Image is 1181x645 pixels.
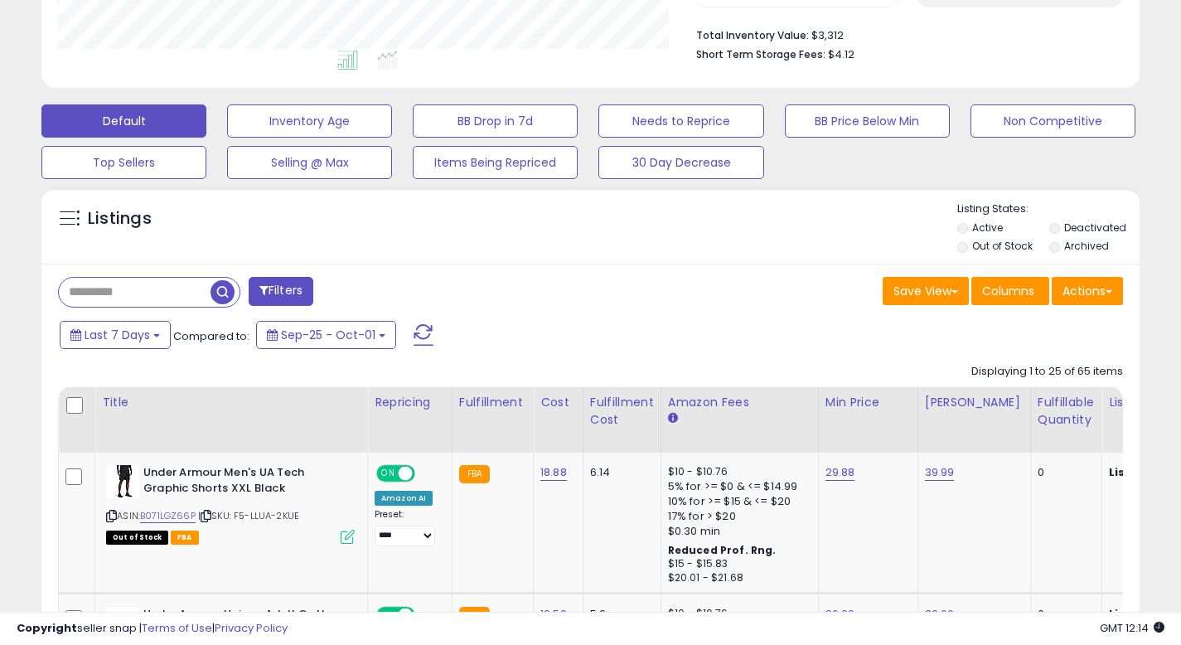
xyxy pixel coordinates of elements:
div: $20.01 - $21.68 [668,571,806,585]
b: Short Term Storage Fees: [696,47,825,61]
span: OFF [413,467,439,481]
b: Total Inventory Value: [696,28,809,42]
p: Listing States: [957,201,1140,217]
button: Columns [971,277,1049,305]
button: Inventory Age [227,104,392,138]
label: Out of Stock [972,239,1033,253]
h5: Listings [88,207,152,230]
a: Privacy Policy [215,620,288,636]
div: ASIN: [106,465,355,542]
div: [PERSON_NAME] [925,394,1024,411]
span: 2025-10-9 12:14 GMT [1100,620,1164,636]
span: Sep-25 - Oct-01 [281,327,375,343]
a: B071LGZ66P [140,509,196,523]
span: ON [378,467,399,481]
button: Save View [883,277,969,305]
span: $4.12 [828,46,854,62]
div: 0 [1038,465,1089,480]
div: seller snap | | [17,621,288,637]
button: BB Price Below Min [785,104,950,138]
small: Amazon Fees. [668,411,678,426]
div: 10% for >= $15 & <= $20 [668,494,806,509]
span: Compared to: [173,328,249,344]
img: 31QC3LxT2wL._SL40_.jpg [106,465,139,498]
button: 30 Day Decrease [598,146,763,179]
button: Last 7 Days [60,321,171,349]
div: Title [102,394,361,411]
button: Needs to Reprice [598,104,763,138]
b: Under Armour Men's UA Tech Graphic Shorts XXL Black [143,465,345,500]
div: $0.30 min [668,524,806,539]
label: Archived [1064,239,1109,253]
button: Sep-25 - Oct-01 [256,321,396,349]
button: Selling @ Max [227,146,392,179]
div: 5% for >= $0 & <= $14.99 [668,479,806,494]
a: 29.88 [825,464,855,481]
span: FBA [171,531,199,545]
div: Fulfillment [459,394,526,411]
label: Active [972,221,1003,235]
a: Terms of Use [142,620,212,636]
div: $10 - $10.76 [668,465,806,479]
label: Deactivated [1064,221,1126,235]
button: Default [41,104,206,138]
div: Min Price [825,394,911,411]
a: 39.99 [925,464,955,481]
div: Displaying 1 to 25 of 65 items [971,364,1123,380]
button: Filters [249,277,313,306]
div: Repricing [375,394,445,411]
button: Non Competitive [970,104,1135,138]
div: 6.14 [590,465,648,480]
strong: Copyright [17,620,77,636]
button: BB Drop in 7d [413,104,578,138]
span: Columns [982,283,1034,299]
li: $3,312 [696,24,1111,44]
div: Fulfillable Quantity [1038,394,1095,429]
div: Preset: [375,509,439,546]
div: 17% for > $20 [668,509,806,524]
button: Items Being Repriced [413,146,578,179]
span: All listings that are currently out of stock and unavailable for purchase on Amazon [106,531,168,545]
button: Top Sellers [41,146,206,179]
button: Actions [1052,277,1123,305]
small: FBA [459,465,490,483]
span: Last 7 Days [85,327,150,343]
div: Amazon AI [375,491,433,506]
a: 18.88 [540,464,567,481]
div: Fulfillment Cost [590,394,654,429]
div: $15 - $15.83 [668,557,806,571]
div: Cost [540,394,576,411]
b: Reduced Prof. Rng. [668,543,777,557]
div: Amazon Fees [668,394,811,411]
span: | SKU: F5-LLUA-2KUE [198,509,299,522]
